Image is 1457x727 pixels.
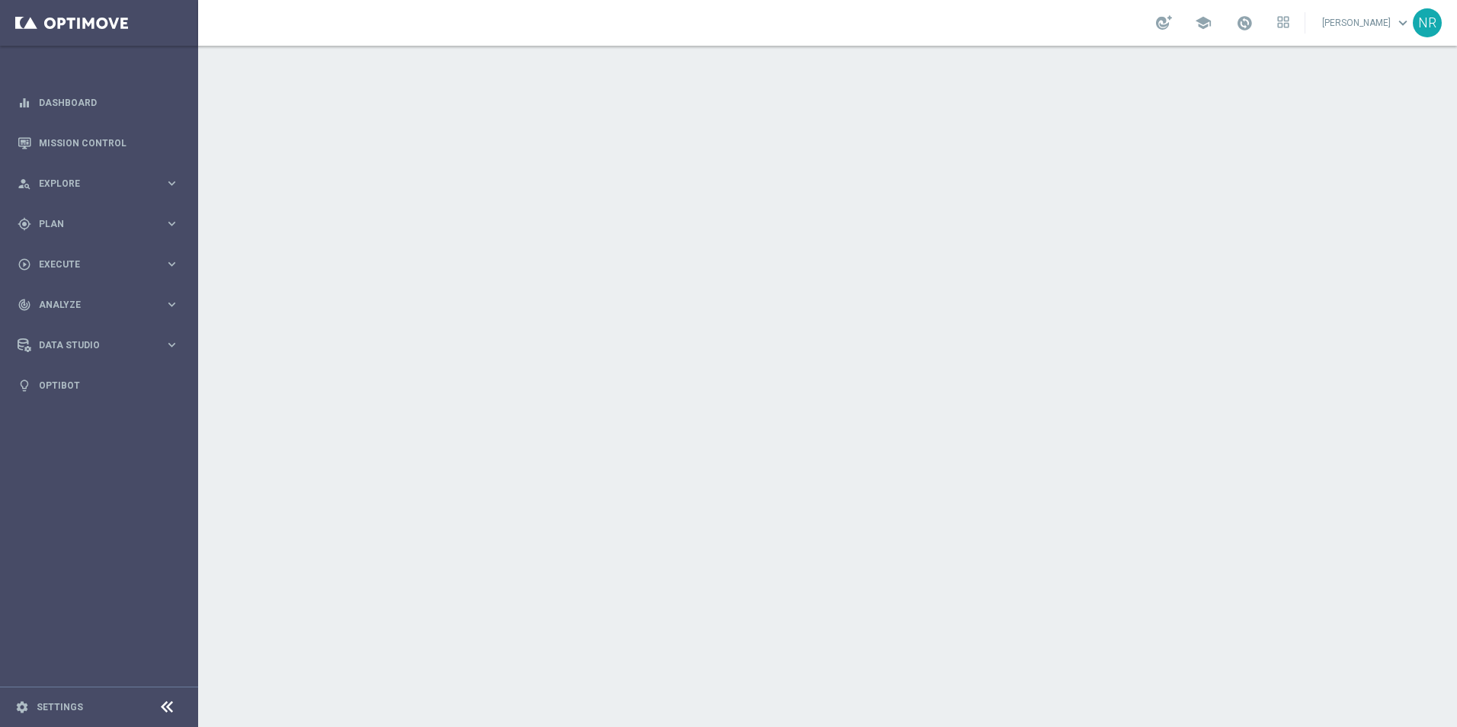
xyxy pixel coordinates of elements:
[18,217,165,231] div: Plan
[165,297,179,312] i: keyboard_arrow_right
[39,300,165,309] span: Analyze
[39,82,179,123] a: Dashboard
[15,700,29,714] i: settings
[18,217,31,231] i: gps_fixed
[39,123,179,163] a: Mission Control
[1413,8,1442,37] div: NR
[17,258,180,271] button: play_circle_outline Execute keyboard_arrow_right
[18,298,31,312] i: track_changes
[165,257,179,271] i: keyboard_arrow_right
[17,137,180,149] button: Mission Control
[18,338,165,352] div: Data Studio
[39,341,165,350] span: Data Studio
[39,179,165,188] span: Explore
[18,379,31,392] i: lightbulb
[18,298,165,312] div: Analyze
[1195,14,1212,31] span: school
[17,218,180,230] button: gps_fixed Plan keyboard_arrow_right
[37,703,83,712] a: Settings
[165,176,179,191] i: keyboard_arrow_right
[18,258,165,271] div: Execute
[1395,14,1411,31] span: keyboard_arrow_down
[39,260,165,269] span: Execute
[18,123,179,163] div: Mission Control
[18,82,179,123] div: Dashboard
[17,339,180,351] button: Data Studio keyboard_arrow_right
[165,216,179,231] i: keyboard_arrow_right
[18,177,31,191] i: person_search
[39,219,165,229] span: Plan
[18,177,165,191] div: Explore
[17,97,180,109] button: equalizer Dashboard
[39,365,179,405] a: Optibot
[18,258,31,271] i: play_circle_outline
[18,96,31,110] i: equalizer
[17,299,180,311] button: track_changes Analyze keyboard_arrow_right
[17,178,180,190] button: person_search Explore keyboard_arrow_right
[1321,11,1413,34] a: [PERSON_NAME]keyboard_arrow_down
[17,380,180,392] button: lightbulb Optibot
[18,365,179,405] div: Optibot
[165,338,179,352] i: keyboard_arrow_right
